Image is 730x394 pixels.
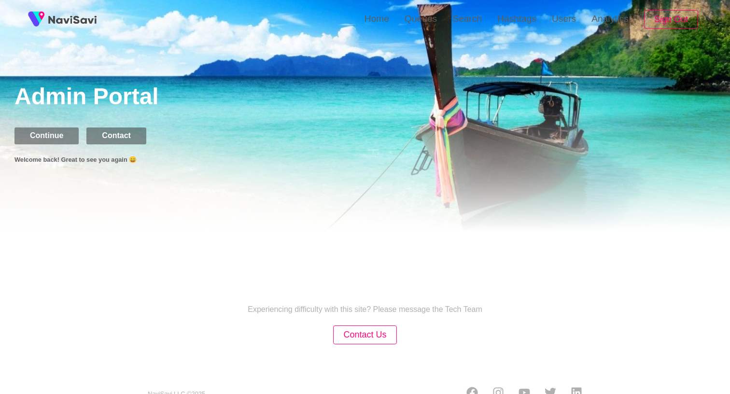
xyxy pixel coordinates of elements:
button: Contact [86,127,146,144]
img: fireSpot [48,14,97,24]
h1: Admin Portal [14,83,730,112]
img: fireSpot [24,7,48,31]
button: Contact Us [333,325,396,344]
button: Continue [14,127,79,144]
button: Sign Out [644,10,698,29]
a: Continue [14,131,86,140]
a: Contact Us [333,331,396,339]
a: Contact [86,131,154,140]
p: Experiencing difficulty with this site? Please message the Tech Team [248,305,482,314]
